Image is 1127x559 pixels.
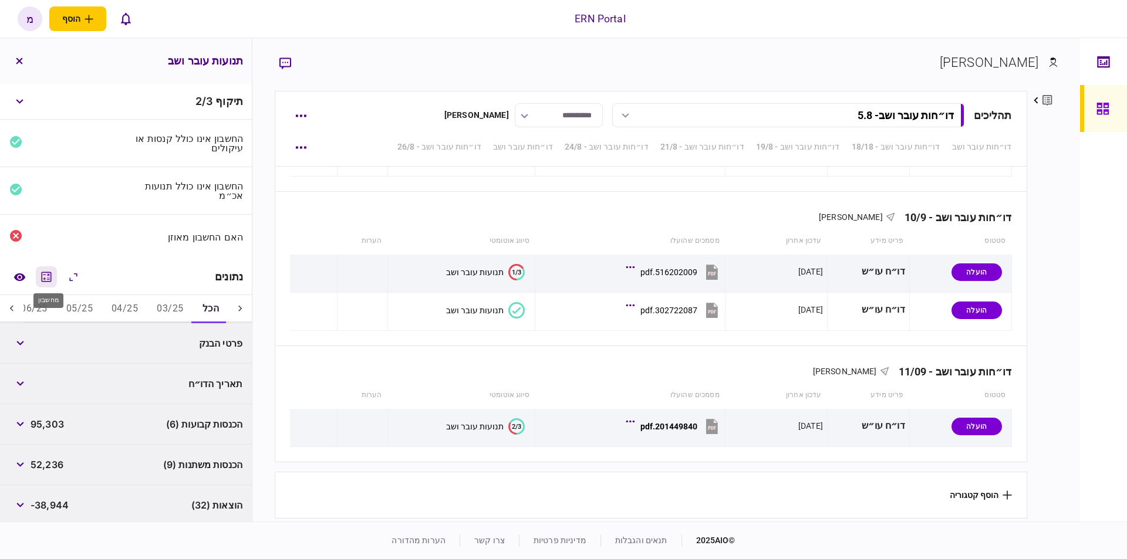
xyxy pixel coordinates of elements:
span: 2 / 3 [195,95,212,107]
th: סיווג אוטומטי [388,228,535,255]
div: תאריך הדו״ח [131,379,243,388]
div: 516202009.pdf [640,267,697,277]
th: פריט מידע [827,228,909,255]
button: 516202009.pdf [629,259,721,285]
th: הערות [337,228,387,255]
button: תנועות עובר ושב [446,302,525,319]
div: [DATE] [798,304,823,316]
button: 2/3תנועות עובר ושב [446,418,525,435]
button: פתח תפריט להוספת לקוח [49,6,106,31]
div: תנועות עובר ושב [446,267,504,277]
div: תנועות עובר ושב [446,306,504,315]
text: 2/3 [512,422,521,430]
div: החשבון אינו כולל קנסות או עיקולים [131,134,244,153]
div: נתונים [215,271,243,283]
a: דו״חות עובר ושב - 26/8 [397,141,481,153]
div: תהליכים [974,107,1012,123]
button: דו״חות עובר ושב- 5.8 [612,103,964,127]
a: תנאים והגבלות [615,536,667,545]
span: הכנסות קבועות (6) [166,417,242,431]
a: השוואה למסמך [9,266,30,287]
div: פרטי הבנק [131,338,243,348]
div: דו״ח עו״ש [832,297,905,323]
button: הרחב\כווץ הכל [63,266,84,287]
span: 95,303 [31,417,64,431]
div: 201449840.pdf [640,422,697,431]
a: דו״חות עובר ושב [493,141,553,153]
button: 04/25 [102,295,147,323]
div: [PERSON_NAME] [444,109,509,121]
a: דו״חות עובר ושב - 19/8 [756,141,840,153]
a: דו״חות עובר ושב - 24/8 [565,141,649,153]
th: הערות [337,382,387,409]
a: דו״חות עובר ושב [952,141,1012,153]
span: הוצאות (32) [191,498,242,512]
div: דו״חות עובר ושב - 10/9 [895,211,1012,223]
button: פתח רשימת התראות [113,6,138,31]
span: -38,944 [31,498,69,512]
th: סטטוס [909,228,1011,255]
span: 52,236 [31,458,63,472]
a: צרו קשר [474,536,505,545]
div: מחשבון [33,293,63,308]
button: 03/25 [147,295,193,323]
span: [PERSON_NAME] [819,212,883,222]
button: מחשבון [36,266,57,287]
div: דו״ח עו״ש [832,259,905,285]
th: עדכון אחרון [726,382,828,409]
th: סטטוס [909,382,1011,409]
button: הכל [193,295,228,323]
div: דו״חות עובר ושב - 5.8 [858,109,954,121]
div: [DATE] [798,266,823,277]
a: מדיניות פרטיות [534,536,586,545]
a: דו״חות עובר ושב - 18/18 [852,141,940,153]
div: האם החשבון מאוזן [131,232,244,242]
div: הועלה [951,301,1002,319]
th: עדכון אחרון [726,228,828,255]
div: הועלה [951,418,1002,435]
div: 302722087.pdf [640,306,697,315]
div: החשבון אינו כולל תנועות אכ״מ [131,181,244,200]
a: דו״חות עובר ושב - 21/8 [660,141,744,153]
th: מסמכים שהועלו [535,228,726,255]
th: מסמכים שהועלו [535,382,726,409]
span: תיקוף [215,95,243,107]
div: [PERSON_NAME] [940,53,1039,72]
th: פריט מידע [827,382,909,409]
button: 06/25 [11,295,56,323]
button: 1/3תנועות עובר ושב [446,264,525,280]
button: 201449840.pdf [629,413,721,439]
h3: תנועות עובר ושב [168,56,243,66]
div: [DATE] [798,420,823,432]
th: סיווג אוטומטי [388,382,535,409]
span: [PERSON_NAME] [813,367,877,376]
div: הועלה [951,263,1002,281]
div: © 2025 AIO [681,534,735,547]
text: 1/3 [512,268,521,276]
button: מ [18,6,42,31]
div: דו״ח עו״ש [832,413,905,439]
button: 302722087.pdf [629,297,721,323]
span: הכנסות משתנות (9) [163,458,242,472]
div: דו״חות עובר ושב - 11/09 [889,365,1012,378]
div: ERN Portal [575,11,625,26]
div: תנועות עובר ושב [446,422,504,431]
button: 05/25 [57,295,102,323]
a: הערות מהדורה [392,536,446,545]
button: הוסף קטגוריה [950,490,1012,500]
